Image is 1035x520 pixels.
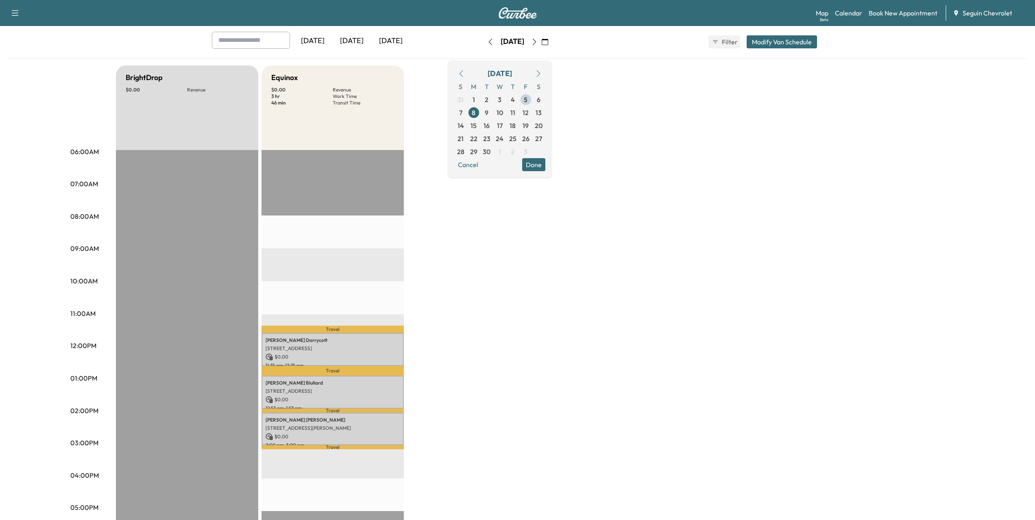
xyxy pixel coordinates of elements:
[493,80,506,93] span: W
[70,503,98,512] p: 05:00PM
[293,32,332,50] div: [DATE]
[484,121,490,131] span: 16
[509,134,516,144] span: 25
[458,121,464,131] span: 14
[459,108,462,117] span: 7
[266,405,400,411] p: 12:53 pm - 1:53 pm
[722,37,736,47] span: Filter
[511,147,514,157] span: 2
[371,32,410,50] div: [DATE]
[467,80,480,93] span: M
[708,35,740,48] button: Filter
[70,244,99,253] p: 09:00AM
[835,8,862,18] a: Calendar
[532,80,545,93] span: S
[261,409,404,412] p: Travel
[480,80,493,93] span: T
[70,147,99,157] p: 06:00AM
[472,108,475,117] span: 8
[271,93,333,100] p: 3 hr
[499,147,501,157] span: 1
[536,108,542,117] span: 13
[457,147,464,157] span: 28
[266,396,400,403] p: $ 0.00
[70,276,98,286] p: 10:00AM
[332,32,371,50] div: [DATE]
[498,95,501,104] span: 3
[820,17,828,23] div: Beta
[266,442,400,448] p: 2:00 pm - 3:00 pm
[70,406,98,416] p: 02:00PM
[470,134,477,144] span: 22
[473,95,475,104] span: 1
[266,353,400,361] p: $ 0.00
[261,445,404,449] p: Travel
[506,80,519,93] span: T
[523,121,529,131] span: 19
[70,341,96,350] p: 12:00PM
[522,158,545,171] button: Done
[70,438,98,448] p: 03:00PM
[266,417,400,423] p: [PERSON_NAME] [PERSON_NAME]
[869,8,937,18] a: Book New Appointment
[816,8,828,18] a: MapBeta
[126,87,187,93] p: $ 0.00
[458,134,464,144] span: 21
[535,134,542,144] span: 27
[70,373,97,383] p: 01:00PM
[70,179,98,189] p: 07:00AM
[266,380,400,386] p: [PERSON_NAME] Blullard
[524,147,527,157] span: 3
[266,337,400,344] p: [PERSON_NAME] Dorrycott
[535,121,543,131] span: 20
[70,309,96,318] p: 11:00AM
[266,362,400,369] p: 11:35 am - 12:35 pm
[261,326,404,333] p: Travel
[333,93,394,100] p: Work Time
[471,121,477,131] span: 15
[261,366,404,376] p: Travel
[963,8,1012,18] span: Seguin Chevrolet
[470,147,477,157] span: 29
[510,108,515,117] span: 11
[522,134,529,144] span: 26
[333,87,394,93] p: Revenue
[266,433,400,440] p: $ 0.00
[519,80,532,93] span: F
[485,108,488,117] span: 9
[483,147,490,157] span: 30
[498,7,537,19] img: Curbee Logo
[454,158,482,171] button: Cancel
[483,134,490,144] span: 23
[271,87,333,93] p: $ 0.00
[488,68,512,79] div: [DATE]
[496,134,503,144] span: 24
[266,425,400,431] p: [STREET_ADDRESS][PERSON_NAME]
[266,345,400,352] p: [STREET_ADDRESS]
[333,100,394,106] p: Transit Time
[524,95,527,104] span: 5
[510,121,516,131] span: 18
[458,95,464,104] span: 31
[454,80,467,93] span: S
[523,108,529,117] span: 12
[537,95,540,104] span: 6
[126,72,163,83] h5: BrightDrop
[271,100,333,106] p: 46 min
[266,388,400,394] p: [STREET_ADDRESS]
[501,37,524,47] div: [DATE]
[187,87,248,93] p: Revenue
[747,35,817,48] button: Modify Van Schedule
[511,95,515,104] span: 4
[485,95,488,104] span: 2
[70,470,99,480] p: 04:00PM
[271,72,298,83] h5: Equinox
[70,211,99,221] p: 08:00AM
[497,121,503,131] span: 17
[497,108,503,117] span: 10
